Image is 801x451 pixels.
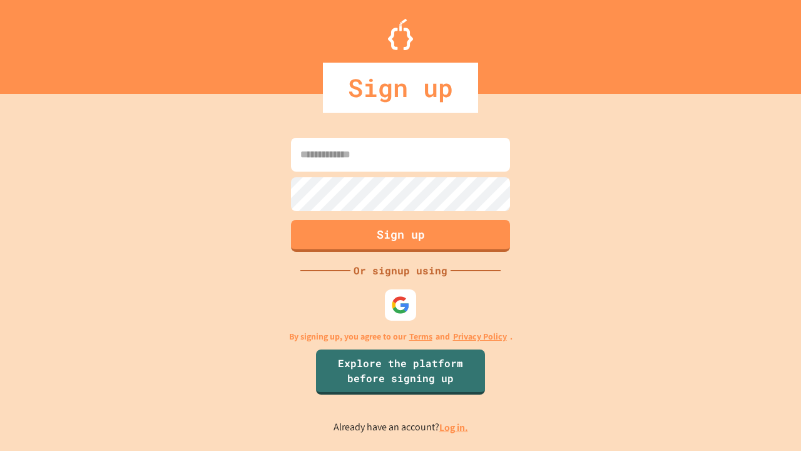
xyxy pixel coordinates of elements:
[391,296,410,314] img: google-icon.svg
[323,63,478,113] div: Sign up
[409,330,432,343] a: Terms
[334,420,468,435] p: Already have an account?
[388,19,413,50] img: Logo.svg
[439,421,468,434] a: Log in.
[316,350,485,395] a: Explore the platform before signing up
[291,220,510,252] button: Sign up
[453,330,507,343] a: Privacy Policy
[350,263,451,278] div: Or signup using
[289,330,513,343] p: By signing up, you agree to our and .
